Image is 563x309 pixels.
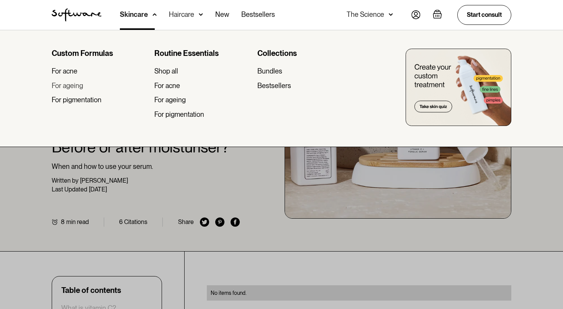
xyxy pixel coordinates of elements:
div: For pigmentation [52,96,101,104]
a: For ageing [52,82,148,90]
div: For acne [52,67,77,75]
img: create you custom treatment bottle [406,49,511,126]
a: For pigmentation [52,96,148,104]
div: Shop all [154,67,178,75]
img: arrow down [152,11,157,18]
div: Haircare [169,11,194,18]
div: For ageing [154,96,186,104]
div: Custom Formulas [52,49,148,58]
div: Routine Essentials [154,49,251,58]
div: The Science [347,11,384,18]
div: For ageing [52,82,83,90]
a: Bundles [257,67,354,75]
div: For acne [154,82,180,90]
div: Collections [257,49,354,58]
a: home [52,8,101,21]
a: Bestsellers [257,82,354,90]
a: Open cart containing items [433,10,445,20]
a: Start consult [457,5,511,25]
a: For ageing [154,96,251,104]
div: Bestsellers [257,82,291,90]
a: For acne [52,67,148,75]
img: arrow down [199,11,203,18]
div: For pigmentation [154,110,204,119]
a: For pigmentation [154,110,251,119]
img: arrow down [389,11,393,18]
div: Skincare [120,11,148,18]
a: For acne [154,82,251,90]
a: Shop all [154,67,251,75]
img: Software Logo [52,8,101,21]
div: Bundles [257,67,282,75]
